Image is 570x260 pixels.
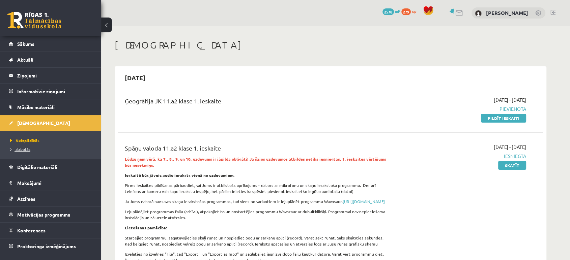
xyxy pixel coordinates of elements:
a: Informatīvie ziņojumi [9,84,93,99]
legend: Maksājumi [17,175,93,191]
strong: Ieskaitē būs jāveic audio ieraksts vienā no uzdevumiem. [125,172,235,178]
span: Atzīmes [17,196,35,202]
a: Aktuāli [9,52,93,67]
a: Digitālie materiāli [9,159,93,175]
a: Atzīmes [9,191,93,206]
a: 279 xp [401,8,420,14]
div: Ģeogrāfija JK 11.a2 klase 1. ieskaite [125,96,389,109]
span: Digitālie materiāli [17,164,57,170]
a: Motivācijas programma [9,207,93,222]
span: Aktuāli [17,57,33,63]
div: Spāņu valoda 11.a2 klase 1. ieskaite [125,143,389,156]
legend: Informatīvie ziņojumi [17,84,93,99]
a: Proktoringa izmēģinājums [9,238,93,254]
strong: Lietošanas pamācība! [125,225,167,230]
a: [DEMOGRAPHIC_DATA] [9,115,93,131]
h2: [DATE] [118,70,152,86]
p: Pirms ieskaites pildīšanas pārbaudiet, vai Jums ir atbilstošs aprīkojums - dators ar mikrofonu un... [125,182,389,194]
span: Proktoringa izmēģinājums [17,243,76,249]
h1: [DEMOGRAPHIC_DATA] [115,39,546,51]
span: Mācību materiāli [17,104,55,110]
p: Ja Jums datorā nav savas skaņu ierakstošas programmas, tad viens no variantiem ir lejuplādēt prog... [125,198,389,204]
a: [URL][DOMAIN_NAME] [343,199,385,204]
span: Pievienota [399,105,526,112]
p: Startējiet programmu, sagatavojieties skaļi runāt un nospiediet pogu ar sarkanu aplīti (record). ... [125,235,389,247]
span: Iesniegta [399,153,526,160]
img: Kristīne Lazda [475,10,482,17]
a: 2578 mP [382,8,400,14]
p: Lejuplādējiet programmas failu (arhīvu), atpakojiet to un nostartējiet programmu Wavozaur ar dubu... [125,208,389,221]
span: mP [395,8,400,14]
span: [DEMOGRAPHIC_DATA] [17,120,70,126]
a: Konferences [9,223,93,238]
a: [PERSON_NAME] [486,9,528,16]
span: xp [412,8,416,14]
a: Rīgas 1. Tālmācības vidusskola [7,12,61,29]
span: 279 [401,8,411,15]
a: Ziņojumi [9,68,93,83]
a: Maksājumi [9,175,93,191]
span: Motivācijas programma [17,212,70,218]
strong: Lūdzu ņem vērā, ka 7., 8., 9. un 10. uzdevums ir jāpilda obligāti! Ja šajos uzdevumos atbildes ne... [125,156,386,168]
span: 2578 [382,8,394,15]
span: [DATE] - [DATE] [494,96,526,103]
span: Izlabotās [10,147,30,152]
span: Sākums [17,41,34,47]
legend: Ziņojumi [17,68,93,83]
a: Sākums [9,36,93,52]
a: Izlabotās [10,146,94,152]
a: Skatīt [498,161,526,170]
span: Konferences [17,227,46,233]
a: Mācību materiāli [9,99,93,115]
a: Pildīt ieskaiti [481,114,526,123]
a: Neizpildītās [10,137,94,143]
span: [DATE] - [DATE] [494,143,526,151]
span: Neizpildītās [10,138,39,143]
